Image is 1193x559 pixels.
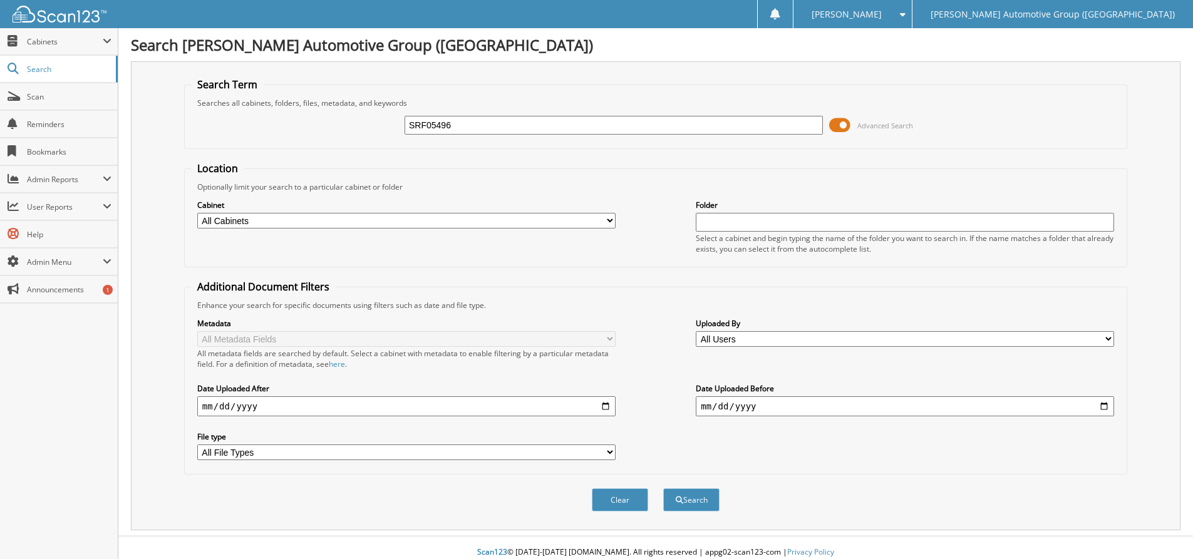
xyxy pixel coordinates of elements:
[696,318,1114,329] label: Uploaded By
[191,300,1120,310] div: Enhance your search for specific documents using filters such as date and file type.
[191,162,244,175] legend: Location
[663,488,720,511] button: Search
[27,229,111,240] span: Help
[696,383,1114,394] label: Date Uploaded Before
[931,11,1175,18] span: [PERSON_NAME] Automotive Group ([GEOGRAPHIC_DATA])
[27,119,111,130] span: Reminders
[197,348,616,369] div: All metadata fields are searched by default. Select a cabinet with metadata to enable filtering b...
[27,36,103,47] span: Cabinets
[857,121,913,130] span: Advanced Search
[812,11,882,18] span: [PERSON_NAME]
[329,359,345,369] a: here
[27,257,103,267] span: Admin Menu
[197,383,616,394] label: Date Uploaded After
[27,91,111,102] span: Scan
[696,233,1114,254] div: Select a cabinet and begin typing the name of the folder you want to search in. If the name match...
[103,285,113,295] div: 1
[27,146,111,157] span: Bookmarks
[197,431,616,442] label: File type
[131,34,1180,55] h1: Search [PERSON_NAME] Automotive Group ([GEOGRAPHIC_DATA])
[787,546,834,557] a: Privacy Policy
[27,284,111,295] span: Announcements
[13,6,106,23] img: scan123-logo-white.svg
[197,200,616,210] label: Cabinet
[197,318,616,329] label: Metadata
[696,200,1114,210] label: Folder
[197,396,616,416] input: start
[592,488,648,511] button: Clear
[191,280,336,294] legend: Additional Document Filters
[27,202,103,212] span: User Reports
[27,64,110,74] span: Search
[27,174,103,185] span: Admin Reports
[191,182,1120,192] div: Optionally limit your search to a particular cabinet or folder
[696,396,1114,416] input: end
[191,78,264,91] legend: Search Term
[477,546,507,557] span: Scan123
[191,98,1120,108] div: Searches all cabinets, folders, files, metadata, and keywords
